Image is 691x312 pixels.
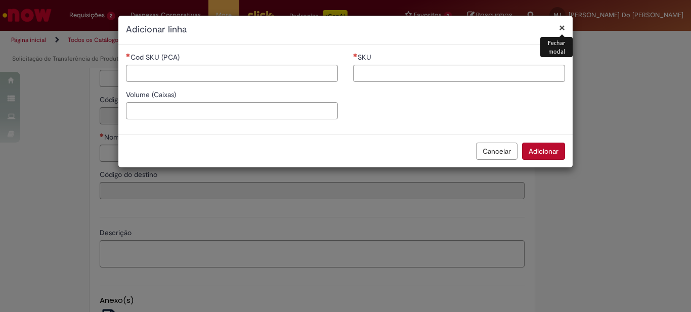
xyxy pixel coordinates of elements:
input: Volume (Caixas) [126,102,338,119]
button: Fechar modal [559,22,565,33]
span: Necessários [126,53,131,57]
input: Cod SKU (PCA) [126,65,338,82]
input: SKU [353,65,565,82]
span: Volume (Caixas) [126,90,178,99]
h2: Adicionar linha [126,23,565,36]
span: Cod SKU (PCA) [131,53,182,62]
button: Adicionar [522,143,565,160]
span: SKU [358,53,373,62]
span: Necessários [353,53,358,57]
button: Cancelar [476,143,517,160]
div: Fechar modal [540,37,573,57]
